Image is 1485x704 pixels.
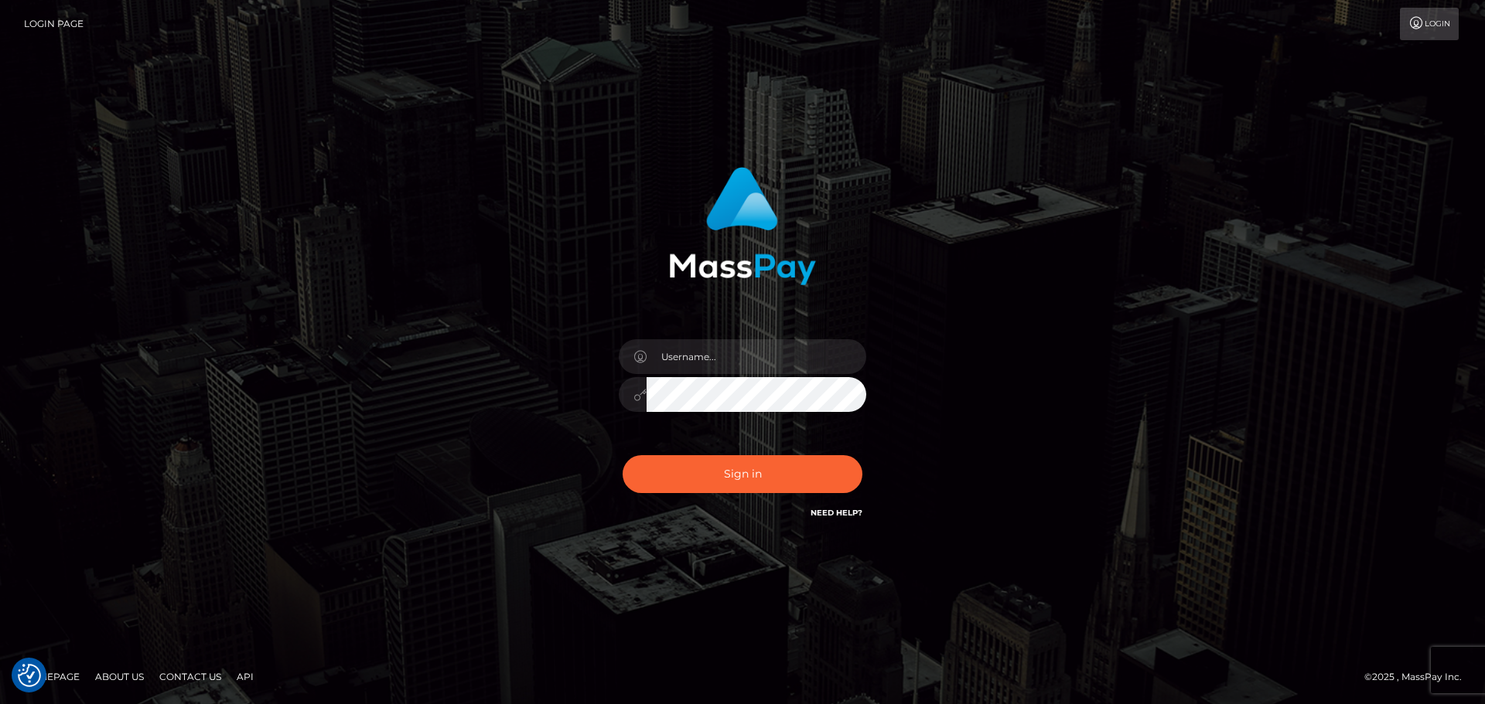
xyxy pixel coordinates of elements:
[623,455,862,493] button: Sign in
[89,665,150,689] a: About Us
[24,8,84,40] a: Login Page
[811,508,862,518] a: Need Help?
[153,665,227,689] a: Contact Us
[18,664,41,687] img: Revisit consent button
[17,665,86,689] a: Homepage
[1364,668,1473,685] div: © 2025 , MassPay Inc.
[1400,8,1459,40] a: Login
[230,665,260,689] a: API
[18,664,41,687] button: Consent Preferences
[669,167,816,285] img: MassPay Login
[647,339,866,374] input: Username...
